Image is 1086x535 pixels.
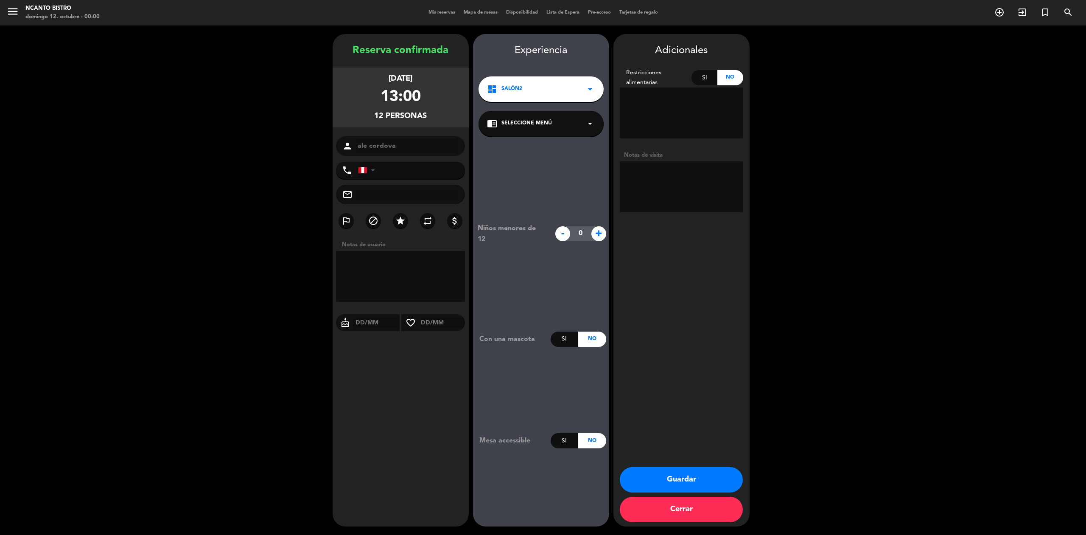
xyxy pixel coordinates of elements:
[355,318,400,328] input: DD/MM
[585,118,595,129] i: arrow_drop_down
[25,13,100,21] div: domingo 12. octubre - 00:00
[358,162,378,178] div: Peru (Perú): +51
[342,141,353,151] i: person
[542,10,584,15] span: Lista de Espera
[25,4,100,13] div: Ncanto Bistro
[591,226,606,241] span: +
[578,433,606,448] div: No
[615,10,662,15] span: Tarjetas de regalo
[487,84,497,94] i: dashboard
[551,332,578,347] div: Si
[584,10,615,15] span: Pre-acceso
[342,165,352,175] i: phone
[341,216,351,226] i: outlined_flag
[578,332,606,347] div: No
[620,467,743,493] button: Guardar
[336,318,355,328] i: cake
[717,70,743,85] div: No
[459,10,502,15] span: Mapa de mesas
[6,5,19,18] i: menu
[501,85,522,93] span: Salón2
[6,5,19,21] button: menu
[450,216,460,226] i: attach_money
[395,216,406,226] i: star
[620,151,743,160] div: Notas de visita
[585,84,595,94] i: arrow_drop_down
[473,42,609,59] div: Experiencia
[389,73,412,85] div: [DATE]
[620,497,743,522] button: Cerrar
[555,226,570,241] span: -
[620,68,692,87] div: Restricciones alimentarias
[401,318,420,328] i: favorite_border
[338,240,469,249] div: Notas de usuario
[994,7,1005,17] i: add_circle_outline
[487,118,497,129] i: chrome_reader_mode
[1063,7,1073,17] i: search
[471,223,551,245] div: Niños menores de 12
[501,119,552,128] span: Seleccione Menú
[381,85,421,110] div: 13:00
[1040,7,1050,17] i: turned_in_not
[620,42,743,59] div: Adicionales
[374,110,427,122] div: 12 personas
[342,189,353,200] i: mail_outline
[333,42,469,59] div: Reserva confirmada
[1017,7,1027,17] i: exit_to_app
[691,70,717,85] div: Si
[368,216,378,226] i: block
[551,433,578,448] div: Si
[420,318,465,328] input: DD/MM
[473,435,551,446] div: Mesa accessible
[473,334,551,345] div: Con una mascota
[423,216,433,226] i: repeat
[424,10,459,15] span: Mis reservas
[502,10,542,15] span: Disponibilidad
